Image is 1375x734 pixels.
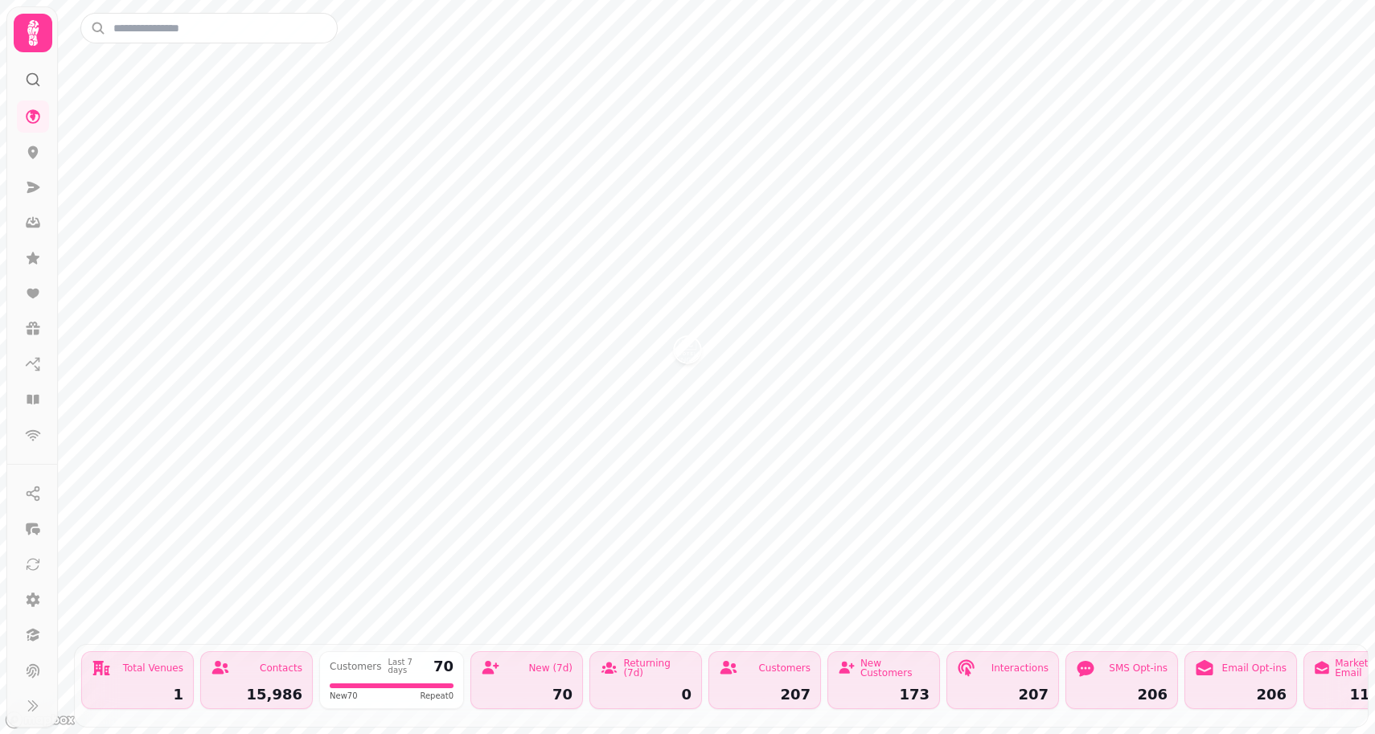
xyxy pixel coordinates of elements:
div: Customers [758,663,811,673]
div: 70 [433,659,454,674]
div: 206 [1076,687,1168,702]
div: 1 [92,687,183,702]
div: 173 [838,687,930,702]
div: SMS Opt-ins [1109,663,1168,673]
div: Map marker [675,337,700,367]
div: 70 [481,687,573,702]
div: New Customers [860,658,930,678]
div: 207 [719,687,811,702]
span: Repeat 0 [420,690,454,702]
div: 206 [1195,687,1287,702]
div: Last 7 days [388,658,427,675]
span: New 70 [330,690,358,702]
div: 207 [957,687,1049,702]
div: Total Venues [123,663,183,673]
div: Interactions [991,663,1049,673]
div: Returning (7d) [623,658,692,678]
a: Mapbox logo [5,711,76,729]
div: New (7d) [528,663,573,673]
div: 15,986 [211,687,302,702]
div: Email Opt-ins [1222,663,1287,673]
div: Contacts [260,663,302,673]
button: Hotel Collingwood - 56104 [675,337,700,363]
div: Customers [330,662,382,671]
div: 0 [600,687,692,702]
